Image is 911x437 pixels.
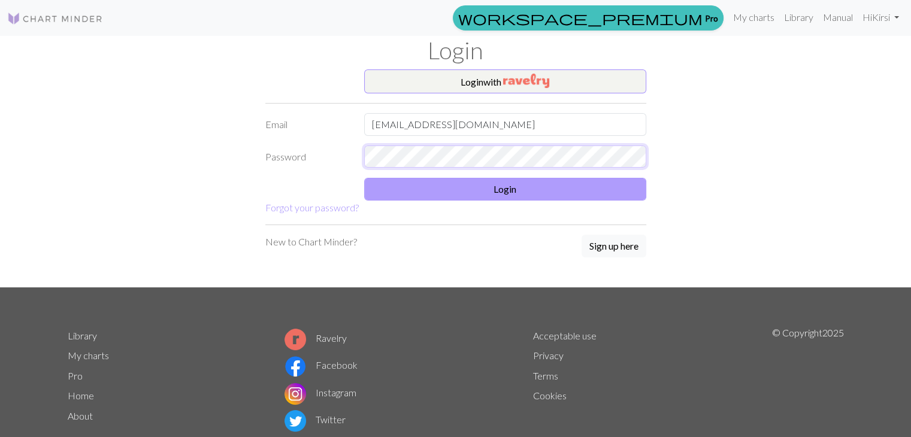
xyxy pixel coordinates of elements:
[68,370,83,381] a: Pro
[533,330,597,341] a: Acceptable use
[285,329,306,350] img: Ravelry logo
[364,69,646,93] button: Loginwith
[285,383,306,405] img: Instagram logo
[364,178,646,201] button: Login
[285,414,346,425] a: Twitter
[265,235,357,249] p: New to Chart Minder?
[60,36,851,65] h1: Login
[285,356,306,377] img: Facebook logo
[285,359,358,371] a: Facebook
[858,5,904,29] a: HiKirsi
[453,5,724,31] a: Pro
[285,387,356,398] a: Instagram
[779,5,818,29] a: Library
[533,390,567,401] a: Cookies
[728,5,779,29] a: My charts
[285,332,347,344] a: Ravelry
[503,74,549,88] img: Ravelry
[285,410,306,432] img: Twitter logo
[68,350,109,361] a: My charts
[258,113,357,136] label: Email
[818,5,858,29] a: Manual
[7,11,103,26] img: Logo
[582,235,646,259] a: Sign up here
[68,330,97,341] a: Library
[68,410,93,421] a: About
[68,390,94,401] a: Home
[533,350,564,361] a: Privacy
[582,235,646,257] button: Sign up here
[533,370,558,381] a: Terms
[265,202,359,213] a: Forgot your password?
[258,145,357,168] label: Password
[458,10,703,26] span: workspace_premium
[772,326,844,435] p: © Copyright 2025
